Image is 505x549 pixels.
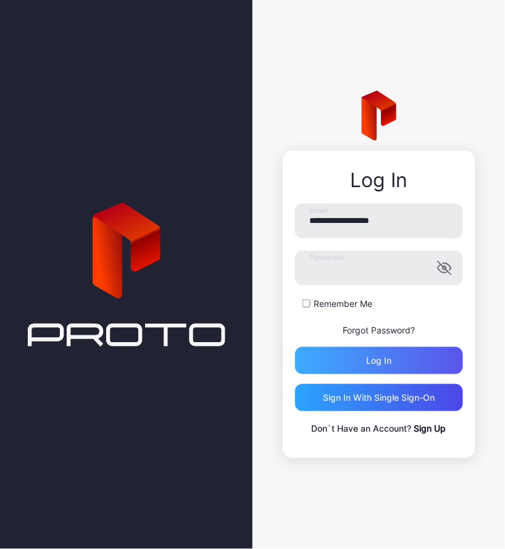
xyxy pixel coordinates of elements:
button: Password [437,261,452,275]
button: Log in [295,347,463,374]
div: Sign in With Single Sign-On [323,393,435,403]
div: Log In [295,169,463,191]
p: Don`t Have an Account? [295,421,463,436]
input: Password [295,251,463,285]
label: Remember Me [314,298,373,310]
a: Sign Up [414,423,446,434]
button: Sign in With Single Sign-On [295,384,463,411]
div: Log in [366,356,391,366]
input: Email [295,204,463,238]
a: Forgot Password? [343,325,415,335]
